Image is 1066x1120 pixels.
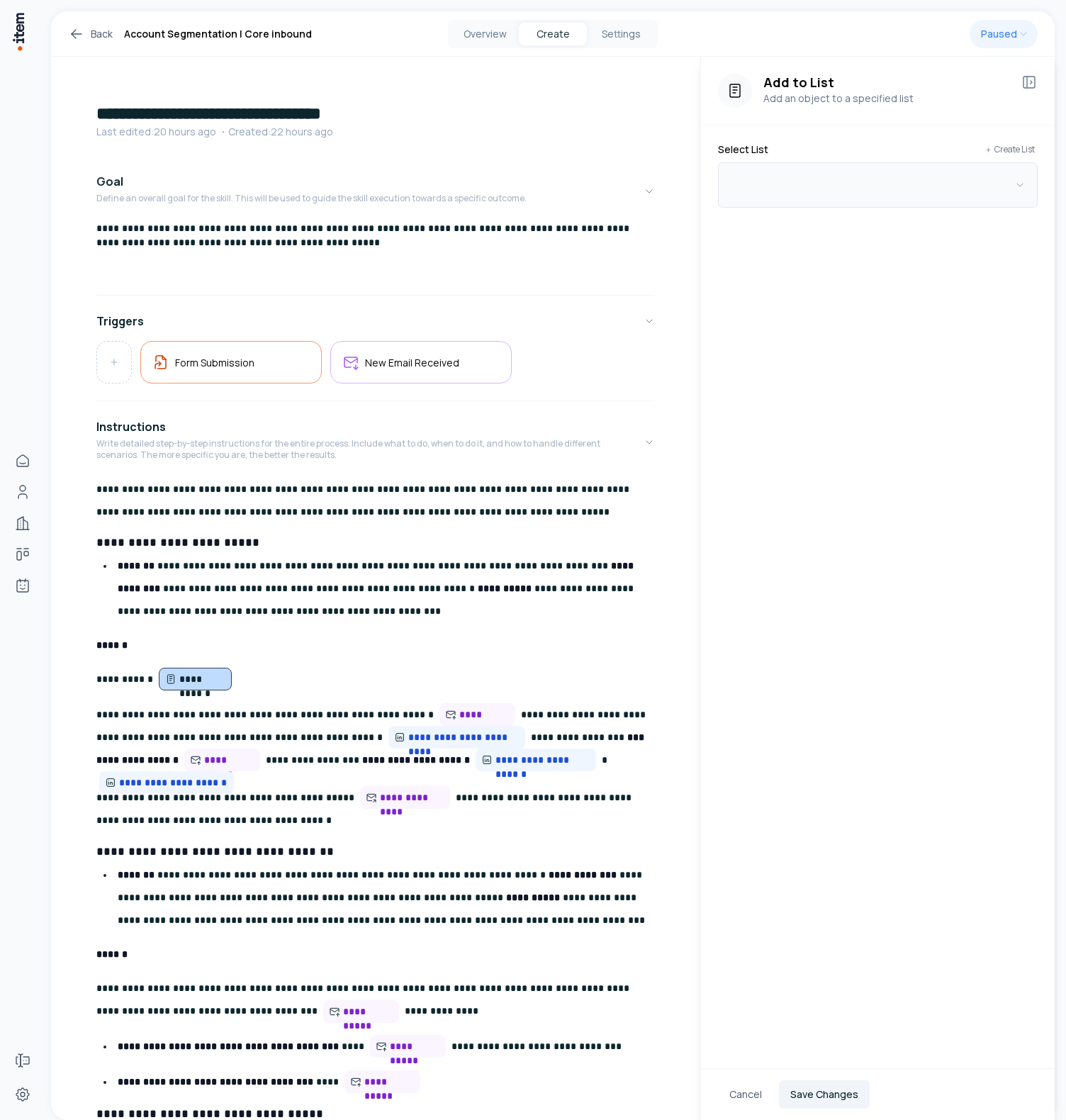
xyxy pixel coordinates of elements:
[96,173,123,190] h4: Goal
[96,193,527,204] p: Define an overall goal for the skill. This will be used to guide the skill execution towards a sp...
[11,11,26,52] img: Item Brain Logo
[9,1080,37,1109] a: Settings
[9,478,37,506] a: People
[718,1080,773,1109] button: Cancel
[994,145,1035,154] p: Create List
[9,540,37,569] a: Deals
[96,407,655,478] button: InstructionsWrite detailed step-by-step instructions for the entire process. Include what to do, ...
[9,509,37,537] a: Companies
[96,221,655,289] div: GoalDefine an overall goal for the skill. This will be used to guide the skill execution towards ...
[779,1080,870,1109] button: Save Changes
[68,26,113,43] a: Back
[96,162,655,221] button: GoalDefine an overall goal for the skill. This will be used to guide the skill execution towards ...
[124,26,312,43] h1: Account Segmentation | Core inbound
[9,447,37,475] a: Home
[96,313,144,330] h4: Triggers
[9,571,37,600] a: Agents
[365,356,459,369] h5: New Email Received
[175,356,254,369] h5: Form Submission
[763,91,1009,106] p: Add an object to a specified list
[718,145,768,155] label: Select List
[96,125,655,139] p: Last edited: 20 hours ago ・Created: 22 hours ago
[96,438,644,461] p: Write detailed step-by-step instructions for the entire process. Include what to do, when to do i...
[96,301,655,341] button: Triggers
[519,23,587,45] button: Create
[96,418,166,435] h4: Instructions
[96,341,655,395] div: Triggers
[587,23,655,45] button: Settings
[982,142,1038,157] button: Create List
[451,23,519,45] button: Overview
[9,1046,37,1075] a: Forms
[763,74,1009,91] h3: Add to List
